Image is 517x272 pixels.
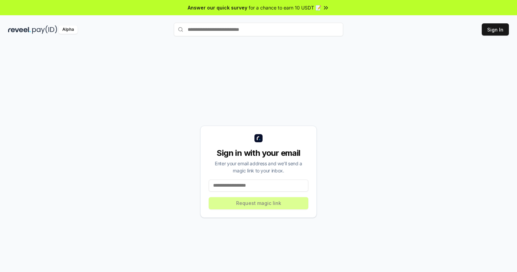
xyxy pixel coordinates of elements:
img: reveel_dark [8,25,31,34]
span: for a chance to earn 10 USDT 📝 [249,4,321,11]
img: logo_small [254,134,263,142]
div: Enter your email address and we’ll send a magic link to your inbox. [209,160,308,174]
img: pay_id [32,25,57,34]
div: Sign in with your email [209,148,308,159]
button: Sign In [482,23,509,36]
span: Answer our quick survey [188,4,247,11]
div: Alpha [59,25,78,34]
